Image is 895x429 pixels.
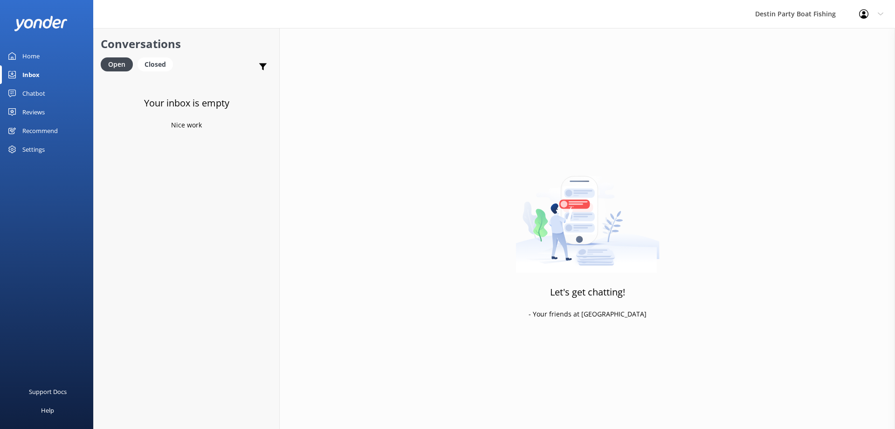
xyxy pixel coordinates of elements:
[29,382,67,401] div: Support Docs
[138,57,173,71] div: Closed
[550,285,625,300] h3: Let's get chatting!
[144,96,229,111] h3: Your inbox is empty
[22,140,45,159] div: Settings
[138,59,178,69] a: Closed
[516,156,660,273] img: artwork of a man stealing a conversation from at giant smartphone
[41,401,54,420] div: Help
[22,84,45,103] div: Chatbot
[101,57,133,71] div: Open
[529,309,647,319] p: - Your friends at [GEOGRAPHIC_DATA]
[22,65,40,84] div: Inbox
[101,35,272,53] h2: Conversations
[14,16,68,31] img: yonder-white-logo.png
[101,59,138,69] a: Open
[22,103,45,121] div: Reviews
[22,121,58,140] div: Recommend
[22,47,40,65] div: Home
[171,120,202,130] p: Nice work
